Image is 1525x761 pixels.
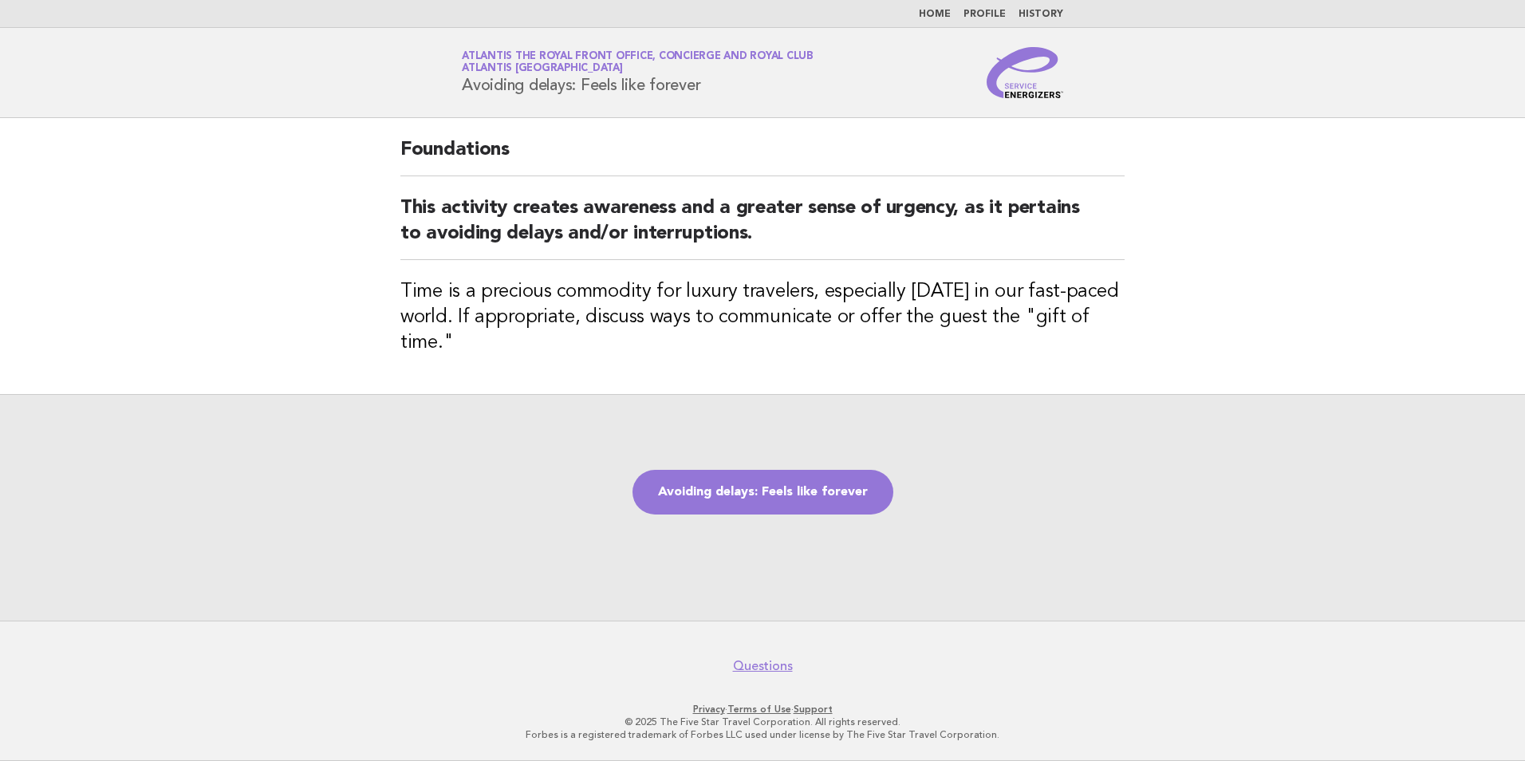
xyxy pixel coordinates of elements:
[462,64,623,74] span: Atlantis [GEOGRAPHIC_DATA]
[963,10,1006,19] a: Profile
[400,137,1125,176] h2: Foundations
[274,703,1251,716] p: · ·
[400,279,1125,356] h3: Time is a precious commodity for luxury travelers, especially [DATE] in our fast-paced world. If ...
[462,52,814,93] h1: Avoiding delays: Feels like forever
[727,704,791,715] a: Terms of Use
[462,51,814,73] a: Atlantis The Royal Front Office, Concierge and Royal ClubAtlantis [GEOGRAPHIC_DATA]
[274,728,1251,741] p: Forbes is a registered trademark of Forbes LLC used under license by The Five Star Travel Corpora...
[919,10,951,19] a: Home
[1019,10,1063,19] a: History
[400,195,1125,260] h2: This activity creates awareness and a greater sense of urgency, as it pertains to avoiding delays...
[693,704,725,715] a: Privacy
[632,470,893,515] a: Avoiding delays: Feels like forever
[794,704,833,715] a: Support
[733,658,793,674] a: Questions
[987,47,1063,98] img: Service Energizers
[274,716,1251,728] p: © 2025 The Five Star Travel Corporation. All rights reserved.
